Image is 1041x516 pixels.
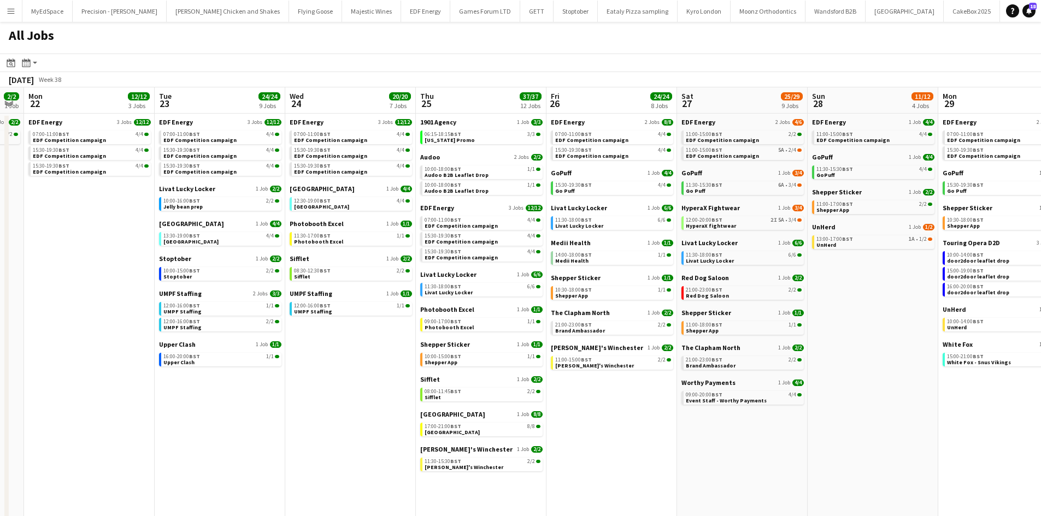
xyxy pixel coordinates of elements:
span: 1 Job [778,170,790,176]
a: GoPuff1 Job4/4 [812,153,934,161]
span: 4/4 [658,182,666,188]
span: BST [58,146,69,153]
span: Go Puff [947,187,967,194]
div: [GEOGRAPHIC_DATA]1 Job4/412:30-19:00BST4/4[GEOGRAPHIC_DATA] [290,185,412,220]
span: EDF Competition campaign [294,152,367,159]
span: 12/12 [134,119,151,126]
span: London Southend Airport [159,220,224,228]
span: UnHerd [812,223,836,231]
span: EDF Competition campaign [555,137,628,144]
span: BST [842,200,853,207]
span: 10:30-18:00 [947,217,984,223]
span: 13:00-17:00 [816,236,853,242]
span: 11:00-15:00 [816,132,853,137]
span: 2/2 [266,198,274,204]
a: GoPuff1 Job3/4 [681,169,804,177]
span: 2/4 [789,147,796,153]
span: EDF Energy [420,204,454,212]
button: Majestic Wines [342,1,401,22]
span: GoPuff [943,169,963,177]
span: 07:00-11:00 [294,132,331,137]
a: EDF Energy3 Jobs12/12 [159,118,281,126]
div: Audoo2 Jobs2/210:00-18:00BST1/1Audoo B2B Leaflet Drop10:00-18:00BST1/1Audoo B2B Leaflet Drop [420,153,543,204]
span: 4/4 [397,163,404,169]
span: 11:30-17:00 [294,233,331,239]
span: 3 Jobs [248,119,262,126]
span: Livat Lucky Locker [555,222,603,229]
a: [GEOGRAPHIC_DATA]1 Job4/4 [159,220,281,228]
div: EDF Energy2 Jobs8/807:00-11:00BST4/4EDF Competition campaign15:30-19:30BST4/4EDF Competition camp... [551,118,673,169]
span: 6/6 [658,217,666,223]
span: Go Puff [555,187,575,194]
span: Shepper App [816,206,849,213]
span: 15:30-19:30 [33,163,69,169]
span: BST [711,181,722,188]
a: Audoo2 Jobs2/2 [420,153,543,161]
span: 4/4 [527,233,535,239]
div: Shepper Sticker1 Job2/211:00-17:00BST2/2Shepper App [812,188,934,223]
span: 1 Job [256,221,268,227]
span: 3 Jobs [117,119,132,126]
a: 06:15-18:15BST3/3[US_STATE] Promo [425,131,540,143]
span: 06:15-18:15 [425,132,461,137]
span: BST [58,131,69,138]
span: Audoo B2B Leaflet Drop [425,187,489,194]
span: BST [320,131,331,138]
a: Shepper Sticker1 Job2/2 [812,188,934,196]
a: EDF Energy3 Jobs12/12 [420,204,543,212]
span: EDF Energy [812,118,846,126]
span: 12:30-19:00 [294,198,331,204]
span: EDF Competition campaign [425,222,498,229]
span: EDF Competition campaign [33,137,106,144]
span: 6A [778,182,784,188]
span: 4/4 [919,167,927,172]
div: GoPuff1 Job4/415:30-19:30BST4/4Go Puff [551,169,673,204]
a: 10:00-18:00BST1/1Audoo B2B Leaflet Drop [425,165,540,178]
span: 3/4 [792,205,804,211]
a: 10:00-18:00BST1/1Audoo B2B Leaflet Drop [425,181,540,194]
span: Jelly bean prep [163,203,203,210]
span: EDF Competition campaign [294,137,367,144]
a: 13:30-19:00BST4/4[GEOGRAPHIC_DATA] [163,232,279,245]
a: 15:30-19:30BST4/4Go Puff [555,181,671,194]
span: 4/4 [266,163,274,169]
span: Livat Lucky Locker [551,204,607,212]
span: BST [973,146,984,153]
div: • [686,217,802,223]
span: 15:30-19:30 [555,182,592,188]
div: Livat Lucky Locker1 Job6/611:30-18:00BST6/6Livat Lucky Locker [551,204,673,239]
span: EDF Competition campaign [816,137,890,144]
span: BST [189,197,200,204]
span: 15:30-19:30 [947,147,984,153]
span: EDF Energy [28,118,62,126]
button: CakeBox 2025 [944,1,1000,22]
button: [GEOGRAPHIC_DATA] [866,1,944,22]
span: 11:00-15:00 [686,132,722,137]
a: 15:30-19:30BST4/4EDF Competition campaign [425,232,540,245]
div: UnHerd1 Job1/213:00-17:00BST1A•1/2UnHerd [812,223,934,251]
span: 07:00-11:00 [425,217,461,223]
div: EDF Energy3 Jobs12/1207:00-11:00BST4/4EDF Competition campaign15:30-19:30BST4/4EDF Competition ca... [420,204,543,270]
button: Moonz Orthodontics [731,1,805,22]
span: Go Puff [686,187,705,194]
a: GoPuff1 Job4/4 [551,169,673,177]
a: 15:30-19:30BST4/4EDF Competition campaign [163,162,279,175]
button: Eataly Pizza sampling [598,1,678,22]
span: 11:30-15:30 [686,182,722,188]
a: 07:00-11:00BST4/4EDF Competition campaign [294,131,410,143]
div: • [686,147,802,153]
span: BST [450,181,461,188]
a: 12:00-20:00BST2I5A•3/4HyperaX fightwear [686,216,802,229]
a: 15:30-19:30BST4/4EDF Competition campaign [555,146,671,159]
button: MyEdSpace [22,1,73,22]
span: 1 Job [386,221,398,227]
span: EDF Energy [943,118,977,126]
span: Audoo [420,153,440,161]
div: [GEOGRAPHIC_DATA]1 Job4/413:30-19:00BST4/4[GEOGRAPHIC_DATA] [159,220,281,254]
span: BST [973,131,984,138]
span: 12/12 [526,205,543,211]
span: GoPuff [551,169,572,177]
span: 2/2 [9,119,20,126]
span: 10:00-18:00 [425,182,461,188]
span: 15:30-19:30 [947,182,984,188]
